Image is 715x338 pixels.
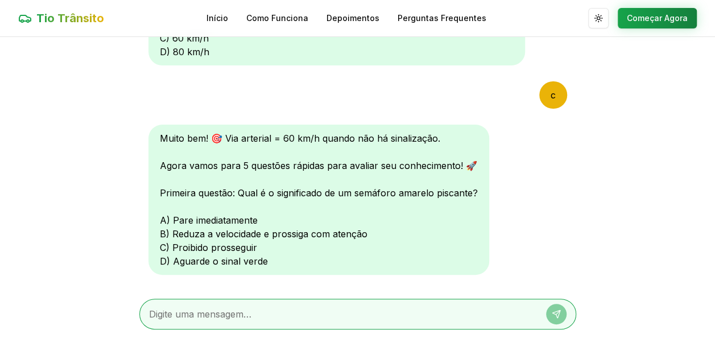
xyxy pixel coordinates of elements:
a: Tio Trânsito [18,10,104,26]
button: Começar Agora [618,8,697,28]
a: Depoimentos [326,13,379,24]
span: Tio Trânsito [36,10,104,26]
a: Como Funciona [246,13,308,24]
div: Muito bem! 🎯 Via arterial = 60 km/h quando não há sinalização. Agora vamos para 5 questões rápida... [148,125,489,275]
div: c [539,81,567,109]
a: Início [206,13,228,24]
a: Perguntas Frequentes [398,13,486,24]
